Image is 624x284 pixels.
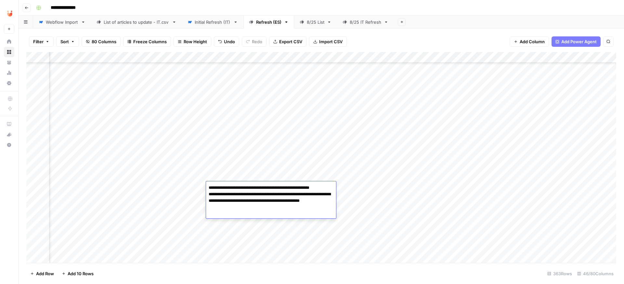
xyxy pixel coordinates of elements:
a: Your Data [4,57,14,68]
button: Import CSV [309,36,347,47]
button: Redo [242,36,266,47]
a: List of articles to update - IT.csv [91,16,182,29]
button: Add Power Agent [552,36,601,47]
button: Sort [56,36,79,47]
button: Add 10 Rows [58,268,97,279]
a: 8/25 IT Refresh [337,16,394,29]
a: AirOps Academy [4,119,14,129]
button: Workspace: Unobravo [4,5,14,21]
button: Export CSV [269,36,306,47]
div: What's new? [4,130,14,139]
button: Help + Support [4,140,14,150]
button: Undo [214,36,239,47]
div: Refresh (ES) [256,19,281,25]
span: 80 Columns [92,38,116,45]
span: Add Power Agent [561,38,597,45]
div: 46/80 Columns [575,268,616,279]
button: Filter [29,36,54,47]
div: 8/25 List [307,19,324,25]
span: Undo [224,38,235,45]
button: What's new? [4,129,14,140]
span: Add Column [520,38,545,45]
a: Usage [4,68,14,78]
span: Row Height [184,38,207,45]
div: List of articles to update - IT.csv [104,19,169,25]
button: 80 Columns [82,36,121,47]
span: Sort [60,38,69,45]
a: Refresh (ES) [243,16,294,29]
button: Add Column [510,36,549,47]
span: Freeze Columns [133,38,167,45]
span: Filter [33,38,44,45]
button: Add Row [26,268,58,279]
a: Home [4,36,14,47]
div: 363 Rows [545,268,575,279]
a: Browse [4,47,14,57]
div: Initial Refresh (IT) [195,19,231,25]
div: 8/25 IT Refresh [350,19,381,25]
span: Export CSV [279,38,302,45]
a: Settings [4,78,14,88]
span: Add Row [36,270,54,277]
div: Webflow Import [46,19,78,25]
span: Add 10 Rows [68,270,94,277]
img: Unobravo Logo [4,7,16,19]
button: Freeze Columns [123,36,171,47]
a: Webflow Import [33,16,91,29]
button: Row Height [174,36,211,47]
a: Initial Refresh (IT) [182,16,243,29]
span: Import CSV [319,38,343,45]
a: 8/25 List [294,16,337,29]
span: Redo [252,38,262,45]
